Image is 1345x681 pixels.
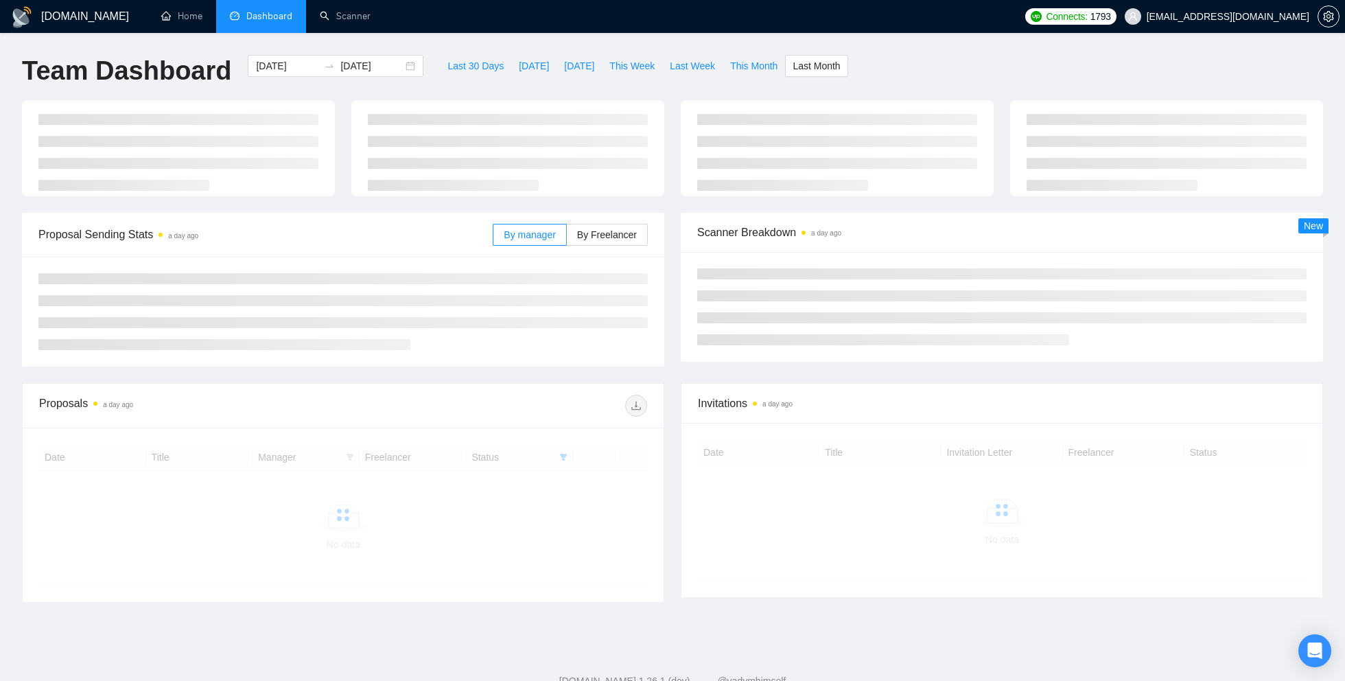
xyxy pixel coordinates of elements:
[698,395,1306,412] span: Invitations
[230,11,239,21] span: dashboard
[256,58,318,73] input: Start date
[793,58,840,73] span: Last Month
[785,55,847,77] button: Last Month
[723,55,785,77] button: This Month
[730,58,777,73] span: This Month
[11,6,33,28] img: logo
[662,55,723,77] button: Last Week
[670,58,715,73] span: Last Week
[1128,12,1138,21] span: user
[447,58,504,73] span: Last 30 Days
[564,58,594,73] span: [DATE]
[340,58,403,73] input: End date
[39,395,343,417] div: Proposals
[1031,11,1042,22] img: upwork-logo.png
[577,229,637,240] span: By Freelancer
[1090,9,1111,24] span: 1793
[320,10,371,22] a: searchScanner
[1318,5,1340,27] button: setting
[557,55,602,77] button: [DATE]
[324,60,335,71] span: swap-right
[762,400,793,408] time: a day ago
[504,229,555,240] span: By manager
[22,55,231,87] h1: Team Dashboard
[697,224,1307,241] span: Scanner Breakdown
[1298,634,1331,667] div: Open Intercom Messenger
[1304,220,1323,231] span: New
[602,55,662,77] button: This Week
[511,55,557,77] button: [DATE]
[161,10,202,22] a: homeHome
[811,229,841,237] time: a day ago
[246,10,292,22] span: Dashboard
[38,226,493,243] span: Proposal Sending Stats
[103,401,133,408] time: a day ago
[1318,11,1339,22] span: setting
[609,58,655,73] span: This Week
[1318,11,1340,22] a: setting
[324,60,335,71] span: to
[168,232,198,240] time: a day ago
[519,58,549,73] span: [DATE]
[440,55,511,77] button: Last 30 Days
[1046,9,1087,24] span: Connects:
